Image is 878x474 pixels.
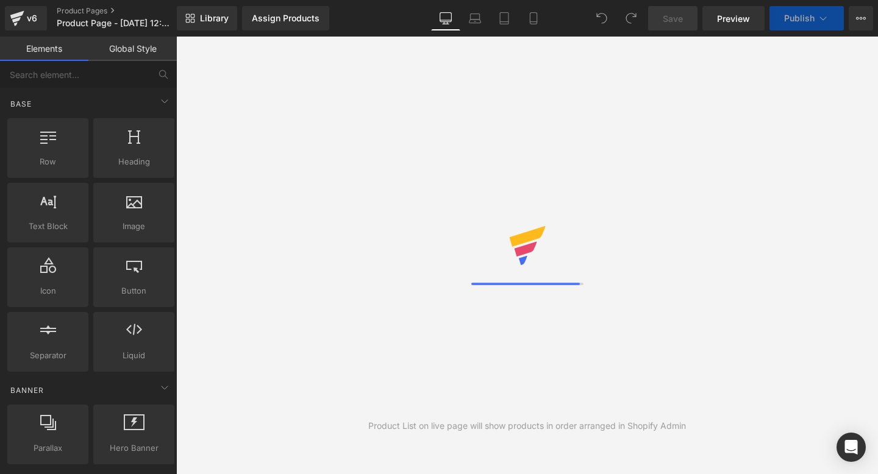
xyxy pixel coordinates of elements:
[11,442,85,455] span: Parallax
[717,12,750,25] span: Preview
[368,419,686,433] div: Product List on live page will show products in order arranged in Shopify Admin
[837,433,866,462] div: Open Intercom Messenger
[24,10,40,26] div: v6
[460,6,490,30] a: Laptop
[11,349,85,362] span: Separator
[97,349,171,362] span: Liquid
[97,155,171,168] span: Heading
[11,155,85,168] span: Row
[200,13,229,24] span: Library
[57,18,174,28] span: Product Page - [DATE] 12:33:29
[769,6,844,30] button: Publish
[97,285,171,297] span: Button
[11,220,85,233] span: Text Block
[490,6,519,30] a: Tablet
[590,6,614,30] button: Undo
[519,6,548,30] a: Mobile
[97,220,171,233] span: Image
[9,98,33,110] span: Base
[97,442,171,455] span: Hero Banner
[11,285,85,297] span: Icon
[252,13,319,23] div: Assign Products
[177,6,237,30] a: New Library
[663,12,683,25] span: Save
[9,384,45,396] span: Banner
[619,6,643,30] button: Redo
[57,6,197,16] a: Product Pages
[784,13,815,23] span: Publish
[5,6,47,30] a: v6
[431,6,460,30] a: Desktop
[88,37,177,61] a: Global Style
[849,6,873,30] button: More
[702,6,765,30] a: Preview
